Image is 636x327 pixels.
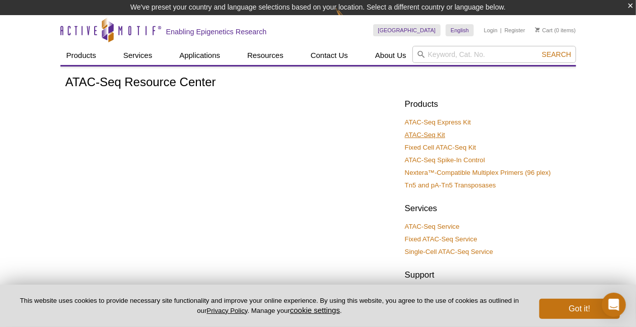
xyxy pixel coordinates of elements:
[405,181,496,190] a: Tn5 and pA-Tn5 Transposases
[16,296,523,315] p: This website uses cookies to provide necessary site functionality and improve your online experie...
[405,130,445,140] a: ATAC-Seq Kit
[206,307,247,314] a: Privacy Policy
[369,46,412,65] a: About Us
[405,235,477,244] a: Fixed ATAC-Seq Service
[405,98,571,110] h2: Products
[535,27,553,34] a: Cart
[542,50,571,58] span: Search
[65,96,397,283] iframe: Intro to ATAC-Seq: Method overview and comparison to ChIP-Seq
[65,76,571,90] h1: ATAC-Seq Resource Center
[290,306,340,314] button: cookie settings
[405,156,485,165] a: ATAC-Seq Spike-In Control
[405,247,493,256] a: Single-Cell ATAC-Seq Service
[446,24,474,36] a: English
[539,299,620,319] button: Got it!
[305,46,354,65] a: Contact Us
[373,24,441,36] a: [GEOGRAPHIC_DATA]
[602,293,626,317] div: Open Intercom Messenger
[117,46,159,65] a: Services
[173,46,226,65] a: Applications
[535,27,540,32] img: Your Cart
[60,46,102,65] a: Products
[405,118,471,127] a: ATAC-Seq Express Kit
[166,27,267,36] h2: Enabling Epigenetics Research
[505,27,525,34] a: Register
[405,203,571,215] h2: Services
[405,269,571,281] h2: Support
[405,222,460,231] a: ATAC-Seq Service
[405,143,476,152] a: Fixed Cell ATAC-Seq Kit
[336,8,363,31] img: Change Here
[501,24,502,36] li: |
[241,46,290,65] a: Resources
[412,46,576,63] input: Keyword, Cat. No.
[484,27,498,34] a: Login
[539,50,574,59] button: Search
[405,168,551,177] a: Nextera™-Compatible Multiplex Primers (96 plex)
[535,24,576,36] li: (0 items)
